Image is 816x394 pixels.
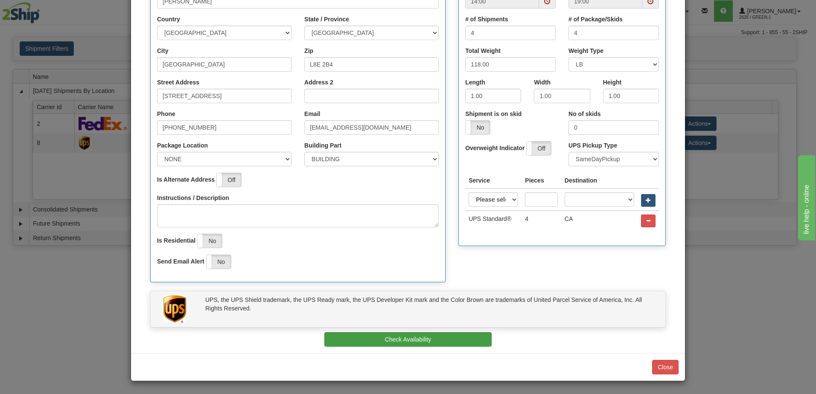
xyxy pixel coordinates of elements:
[157,141,208,150] label: Package Location
[465,110,522,118] label: Shipment is on skid
[568,110,600,118] label: No of skids
[304,141,341,150] label: Building Part
[465,144,525,152] label: Overweight Indicator
[6,5,79,15] div: live help - online
[466,121,490,134] label: No
[163,295,186,323] img: UPS Logo
[157,15,180,23] label: Country
[207,255,231,269] label: No
[522,211,561,231] td: 4
[534,78,551,87] label: Width
[157,194,229,202] label: Instructions / Description
[157,257,204,266] label: Send Email Alert
[603,78,622,87] label: Height
[304,46,313,55] label: Zip
[198,234,222,248] label: No
[465,46,501,55] label: Total Weight
[157,175,215,184] label: Is Alternate Address
[465,173,522,188] th: Service
[157,236,195,245] label: Is Residential
[561,173,638,188] th: Destination
[199,295,659,313] div: UPS, the UPS Shield trademark, the UPS Ready mark, the UPS Developer Kit mark and the Color Brown...
[522,173,561,188] th: Pieces
[217,173,241,187] label: Off
[324,332,492,347] button: Check Availability
[652,360,679,374] button: Close
[304,15,349,23] label: State / Province
[796,154,815,240] iframe: chat widget
[568,46,603,55] label: Weight Type
[465,211,522,231] td: UPS Standard®
[157,46,168,55] label: City
[561,211,638,231] td: CA
[568,15,623,23] label: # of Package/Skids
[157,78,199,87] label: Street Address
[465,78,485,87] label: Length
[157,110,175,118] label: Phone
[568,141,617,150] label: UPS Pickup Type
[304,78,333,87] label: Address 2
[527,142,551,155] label: Off
[465,15,508,23] label: # of Shipments
[304,110,320,118] label: Email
